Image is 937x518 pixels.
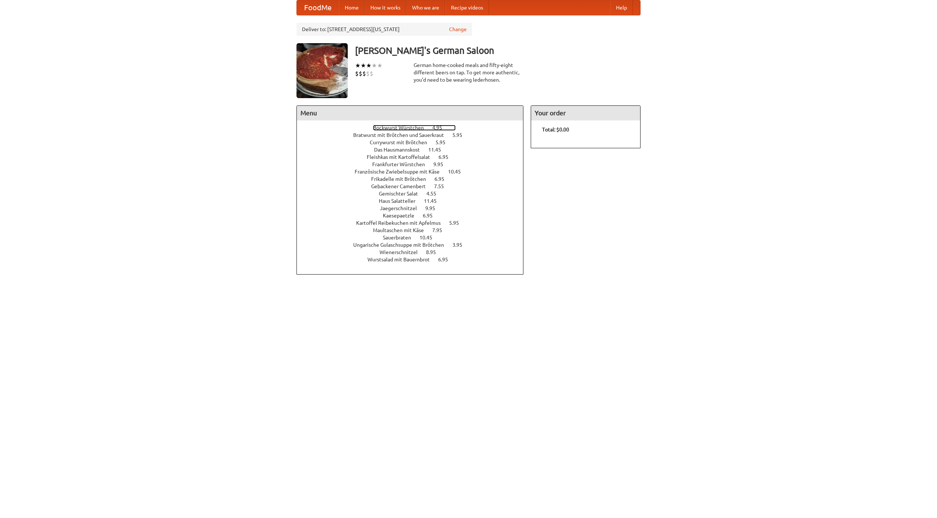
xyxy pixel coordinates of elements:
[380,249,449,255] a: Wienerschnitzel 8.95
[367,257,462,262] a: Wurstsalad mit Bauernbrot 6.95
[355,70,359,78] li: $
[355,169,474,175] a: Französische Zwiebelsuppe mit Käse 10.45
[370,139,459,145] a: Currywurst mit Brötchen 5.95
[379,198,423,204] span: Haus Salatteller
[371,176,458,182] a: Frikadelle mit Brötchen 6.95
[438,257,455,262] span: 6.95
[371,176,433,182] span: Frikadelle mit Brötchen
[366,70,370,78] li: $
[610,0,633,15] a: Help
[353,132,451,138] span: Bratwurst mit Brötchen und Sauerkraut
[297,0,339,15] a: FoodMe
[380,205,449,211] a: Jaegerschnitzel 9.95
[445,0,489,15] a: Recipe videos
[373,227,431,233] span: Maultaschen mit Käse
[373,227,456,233] a: Maultaschen mit Käse 7.95
[383,235,446,241] a: Sauerbraten 10.45
[296,23,472,36] div: Deliver to: [STREET_ADDRESS][US_STATE]
[419,235,440,241] span: 10.45
[374,147,455,153] a: Das Hausmannskost 11.45
[353,242,451,248] span: Ungarische Gulaschsuppe mit Brötchen
[380,205,424,211] span: Jaegerschnitzel
[367,154,437,160] span: Fleishkas mit Kartoffelsalat
[370,139,434,145] span: Currywurst mit Brötchen
[426,249,443,255] span: 8.95
[428,147,448,153] span: 11.45
[406,0,445,15] a: Who we are
[379,191,450,197] a: Gemischter Salat 4.55
[372,161,432,167] span: Frankfurter Würstchen
[379,198,450,204] a: Haus Salatteller 11.45
[438,154,456,160] span: 6.95
[355,169,447,175] span: Französische Zwiebelsuppe mit Käse
[371,183,458,189] a: Gebackener Camenbert 7.55
[433,161,451,167] span: 9.95
[372,62,377,70] li: ★
[434,183,451,189] span: 7.55
[425,205,443,211] span: 9.95
[361,62,366,70] li: ★
[365,0,406,15] a: How it works
[424,198,444,204] span: 11.45
[362,70,366,78] li: $
[449,26,467,33] a: Change
[359,70,362,78] li: $
[297,106,523,120] h4: Menu
[434,176,452,182] span: 6.95
[372,161,457,167] a: Frankfurter Würstchen 9.95
[353,132,476,138] a: Bratwurst mit Brötchen und Sauerkraut 5.95
[448,169,468,175] span: 10.45
[296,43,348,98] img: angular.jpg
[383,213,422,219] span: Kaesepaetzle
[452,132,470,138] span: 5.95
[377,62,382,70] li: ★
[423,213,440,219] span: 6.95
[355,43,641,58] h3: [PERSON_NAME]'s German Saloon
[542,127,569,133] b: Total: $0.00
[379,191,425,197] span: Gemischter Salat
[449,220,466,226] span: 5.95
[367,154,462,160] a: Fleishkas mit Kartoffelsalat 6.95
[367,257,437,262] span: Wurstsalad mit Bauernbrot
[355,62,361,70] li: ★
[436,139,453,145] span: 5.95
[371,183,433,189] span: Gebackener Camenbert
[374,147,427,153] span: Das Hausmannskost
[383,235,418,241] span: Sauerbraten
[414,62,523,83] div: German home-cooked meals and fifty-eight different beers on tap. To get more authentic, you'd nee...
[531,106,640,120] h4: Your order
[370,70,373,78] li: $
[432,125,449,131] span: 4.95
[373,125,456,131] a: Bockwurst Würstchen 4.95
[426,191,444,197] span: 4.55
[452,242,470,248] span: 3.95
[353,242,476,248] a: Ungarische Gulaschsuppe mit Brötchen 3.95
[383,213,446,219] a: Kaesepaetzle 6.95
[356,220,473,226] a: Kartoffel Reibekuchen mit Apfelmus 5.95
[366,62,372,70] li: ★
[373,125,431,131] span: Bockwurst Würstchen
[380,249,425,255] span: Wienerschnitzel
[356,220,448,226] span: Kartoffel Reibekuchen mit Apfelmus
[432,227,449,233] span: 7.95
[339,0,365,15] a: Home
